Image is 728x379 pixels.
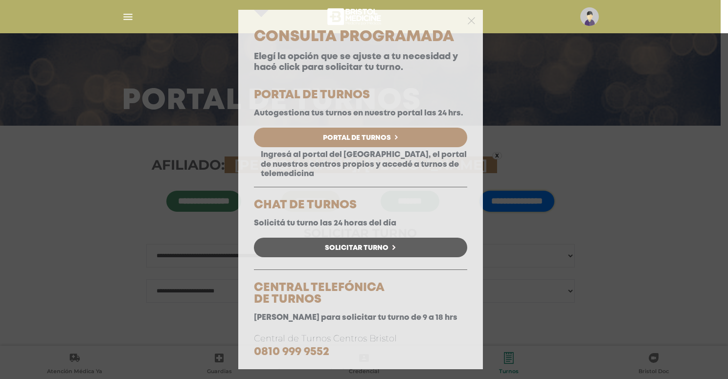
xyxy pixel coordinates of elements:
p: Solicitá tu turno las 24 horas del día [254,219,467,228]
p: Elegí la opción que se ajuste a tu necesidad y hacé click para solicitar tu turno. [254,52,467,73]
p: Central de Turnos Centros Bristol [254,332,467,359]
span: Consulta Programada [254,30,454,44]
p: [PERSON_NAME] para solicitar tu turno de 9 a 18 hrs [254,313,467,322]
a: Solicitar Turno [254,238,467,257]
p: Ingresá al portal del [GEOGRAPHIC_DATA], el portal de nuestros centros propios y accedé a turnos ... [254,150,467,178]
h5: CHAT DE TURNOS [254,200,467,211]
h5: CENTRAL TELEFÓNICA DE TURNOS [254,282,467,306]
h5: PORTAL DE TURNOS [254,89,467,101]
a: 0810 999 9552 [254,347,329,357]
span: Portal de Turnos [323,134,391,141]
span: Solicitar Turno [325,245,388,251]
p: Autogestiona tus turnos en nuestro portal las 24 hrs. [254,109,467,118]
a: Portal de Turnos [254,128,467,147]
